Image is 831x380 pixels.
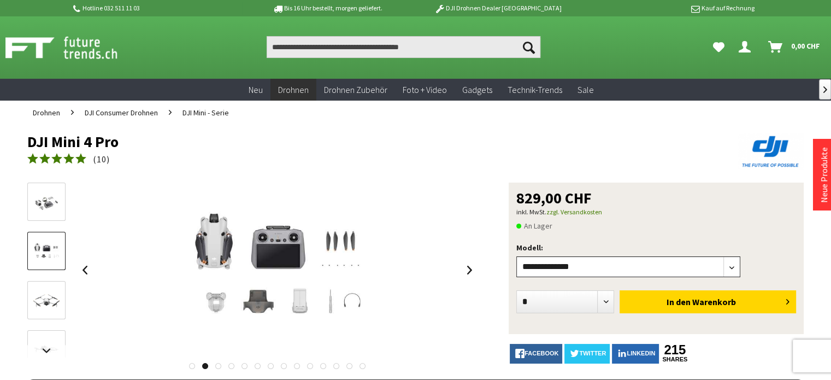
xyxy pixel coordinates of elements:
[546,208,602,216] a: zzgl. Versandkosten
[324,84,387,95] span: Drohnen Zubehör
[31,190,62,215] img: Vorschau: DJI Mini 4 Pro
[270,79,316,101] a: Drohnen
[570,79,602,101] a: Sale
[462,84,492,95] span: Gadgets
[564,344,610,364] a: twitter
[267,36,540,58] input: Produkt, Marke, Kategorie, EAN, Artikelnummer…
[316,79,395,101] a: Drohnen Zubehör
[455,79,500,101] a: Gadgets
[93,154,110,165] span: ( )
[85,108,158,118] span: DJI Consumer Drohnen
[667,296,691,307] span: In den
[516,190,592,206] span: 829,00 CHF
[242,2,412,15] p: Bis 16 Uhr bestellt, morgen geliefert.
[97,154,107,165] span: 10
[403,84,447,95] span: Foto + Video
[27,153,110,166] a: (10)
[579,350,606,356] span: twitter
[584,2,754,15] p: Kauf auf Rechnung
[516,206,796,219] p: inkl. MwSt.
[182,108,229,118] span: DJI Mini - Serie
[738,133,804,169] img: DJI
[661,344,688,356] a: 215
[510,344,562,364] a: facebook
[278,84,309,95] span: Drohnen
[791,37,820,55] span: 0,00 CHF
[692,296,736,307] span: Warenkorb
[241,79,270,101] a: Neu
[395,79,455,101] a: Foto + Video
[27,101,66,125] a: Drohnen
[27,133,649,150] h1: DJI Mini 4 Pro
[516,219,552,232] span: An Lager
[734,36,759,58] a: Dein Konto
[661,356,688,363] a: shares
[764,36,826,58] a: Warenkorb
[627,350,655,356] span: LinkedIn
[612,344,659,364] a: LinkedIn
[708,36,730,58] a: Meine Favoriten
[823,86,827,93] span: 
[500,79,570,101] a: Technik-Trends
[72,2,242,15] p: Hotline 032 511 11 03
[577,84,594,95] span: Sale
[177,101,234,125] a: DJI Mini - Serie
[620,290,796,313] button: In den Warenkorb
[249,84,263,95] span: Neu
[33,108,60,118] span: Drohnen
[517,36,540,58] button: Suchen
[524,350,558,356] span: facebook
[79,101,163,125] a: DJI Consumer Drohnen
[412,2,583,15] p: DJI Drohnen Dealer [GEOGRAPHIC_DATA]
[508,84,562,95] span: Technik-Trends
[516,241,796,254] p: Modell:
[818,147,829,203] a: Neue Produkte
[5,34,142,61] img: Shop Futuretrends - zur Startseite wechseln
